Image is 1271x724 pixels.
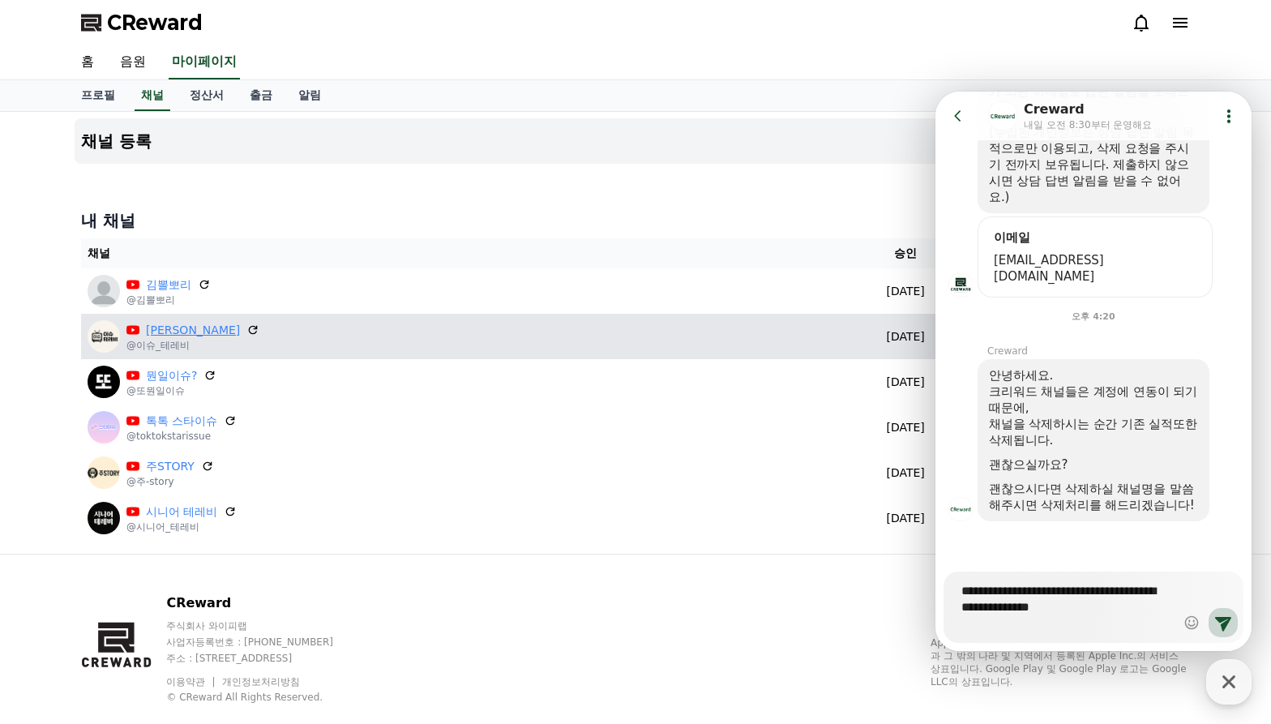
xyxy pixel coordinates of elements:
a: 채널 [135,80,170,111]
a: 알림 [285,80,334,111]
p: [DATE] [811,465,999,482]
a: 주STORY [146,458,195,475]
img: 김뽈뽀리 [88,275,120,307]
p: [DATE] [811,328,999,345]
a: 톡톡 스타이슈 [146,413,217,430]
p: [DATE] [811,283,999,300]
a: 마이페이지 [169,45,240,79]
img: 톡톡 스타이슈 [88,411,120,443]
a: 프로필 [68,80,128,111]
p: @또뭔일이슈 [126,384,216,397]
p: @이슈_테레비 [126,339,259,352]
a: 음원 [107,45,159,79]
h4: 내 채널 [81,209,1190,232]
a: 김뽈뽀리 [146,276,191,293]
p: 사업자등록번호 : [PHONE_NUMBER] [166,636,364,649]
th: 채널 [81,238,805,268]
img: 이슈 테레비 [88,320,120,353]
p: @김뽈뽀리 [126,293,211,306]
a: 뭔일이슈? [146,367,197,384]
p: App Store, iCloud, iCloud Drive 및 iTunes Store는 미국과 그 밖의 나라 및 지역에서 등록된 Apple Inc.의 서비스 상표입니다. Goo... [931,636,1190,688]
a: 이용약관 [166,676,217,688]
p: [DATE] [811,510,999,527]
p: 주소 : [STREET_ADDRESS] [166,652,364,665]
img: 주STORY [88,456,120,489]
span: CReward [107,10,203,36]
button: 채널 등록 [75,118,1196,164]
a: 홈 [68,45,107,79]
p: © CReward All Rights Reserved. [166,691,364,704]
img: 뭔일이슈? [88,366,120,398]
p: @시니어_테레비 [126,521,237,533]
p: @주-story [126,475,214,488]
th: 승인 [805,238,1006,268]
a: 시니어 테레비 [146,503,217,521]
h4: 채널 등록 [81,132,152,150]
a: 정산서 [177,80,237,111]
a: [PERSON_NAME] [146,322,240,339]
img: 시니어 테레비 [88,502,120,534]
a: 출금 [237,80,285,111]
iframe: Channel chat [935,92,1252,651]
a: CReward [81,10,203,36]
p: @toktokstarissue [126,430,237,443]
p: [DATE] [811,419,999,436]
p: 주식회사 와이피랩 [166,619,364,632]
a: 개인정보처리방침 [222,676,300,688]
p: [DATE] [811,374,999,391]
p: CReward [166,593,364,613]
